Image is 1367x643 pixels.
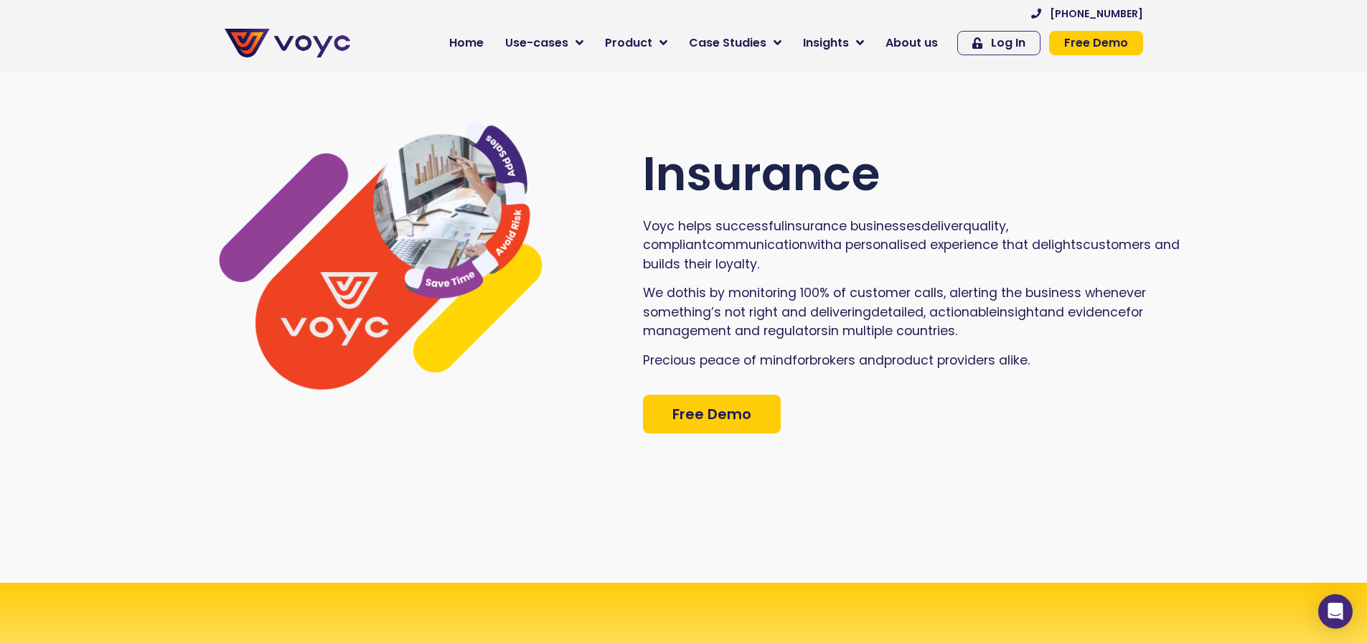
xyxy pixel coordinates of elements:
[963,217,1006,235] span: quality
[505,34,568,52] span: Use-cases
[678,29,792,57] a: Case Studies
[643,395,781,433] a: Free Demo
[792,352,809,369] span: for
[449,34,484,52] span: Home
[833,236,998,253] span: a personalised experience
[922,284,936,301] span: all
[1318,594,1353,629] div: Open Intercom Messenger
[997,304,1039,321] span: insight
[1031,9,1143,19] a: [PHONE_NUMBER]
[840,304,871,321] span: ering
[1049,31,1143,55] a: Free Demo
[707,236,807,253] span: communication
[784,217,906,235] span: insurance business
[1064,37,1128,49] span: Free Demo
[1050,9,1143,19] span: [PHONE_NUMBER]
[494,29,594,57] a: Use-cases
[807,236,833,253] span: with
[803,34,849,52] span: Insights
[884,352,988,369] span: product provider
[689,34,766,52] span: Case Studies
[643,284,1146,320] span: s, alerting the business whenever something’s not right and deliv
[757,255,759,273] span: .
[438,29,494,57] a: Home
[683,284,922,301] span: this by monitoring 100% of customer c
[605,34,652,52] span: Product
[672,407,751,421] span: Free Demo
[957,31,1040,55] a: Log In
[871,304,997,321] span: detailed, actionable
[792,29,875,57] a: Insights
[650,352,792,369] span: recious peace of mind
[821,322,828,339] span: s
[643,284,683,301] span: We do
[594,29,678,57] a: Product
[828,322,957,339] span: in multiple countries.
[809,352,884,369] span: brokers and
[886,34,938,52] span: About us
[225,29,350,57] img: voyc-full-logo
[875,29,949,57] a: About us
[643,236,1180,272] span: s and builds their loyalty
[906,217,921,235] span: es
[643,217,784,235] span: Voyc helps successful
[1039,304,1126,321] span: and evidence
[988,352,1030,369] span: s alike.
[643,146,1194,202] h2: Insurance
[643,352,650,369] span: P
[991,37,1025,49] span: Log In
[1002,236,1083,253] span: that delights
[921,217,963,235] span: deliver
[1083,236,1144,253] span: customer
